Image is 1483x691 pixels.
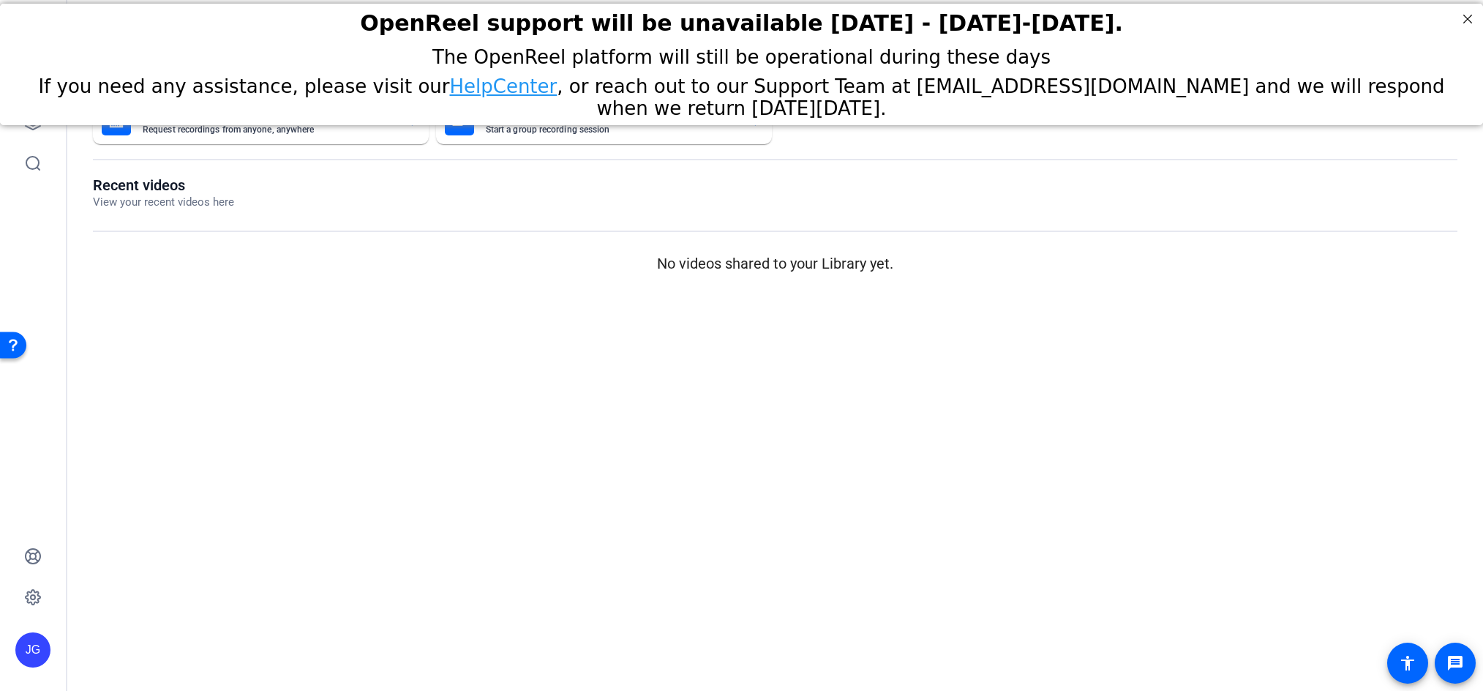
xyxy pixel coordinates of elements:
[1446,654,1464,672] mat-icon: message
[93,176,234,194] h1: Recent videos
[449,72,557,94] a: HelpCenter
[486,125,740,134] mat-card-subtitle: Start a group recording session
[1458,6,1477,25] div: Close Step
[143,125,397,134] mat-card-subtitle: Request recordings from anyone, anywhere
[15,632,50,668] div: JG
[38,72,1444,116] span: If you need any assistance, please visit our , or reach out to our Support Team at [EMAIL_ADDRESS...
[1399,654,1416,672] mat-icon: accessibility
[93,253,1457,274] p: No videos shared to your Library yet.
[432,42,1051,64] span: The OpenReel platform will still be operational during these days
[93,194,234,211] p: View your recent videos here
[18,7,1465,32] h2: OpenReel support will be unavailable Thursday - Friday, October 16th-17th.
